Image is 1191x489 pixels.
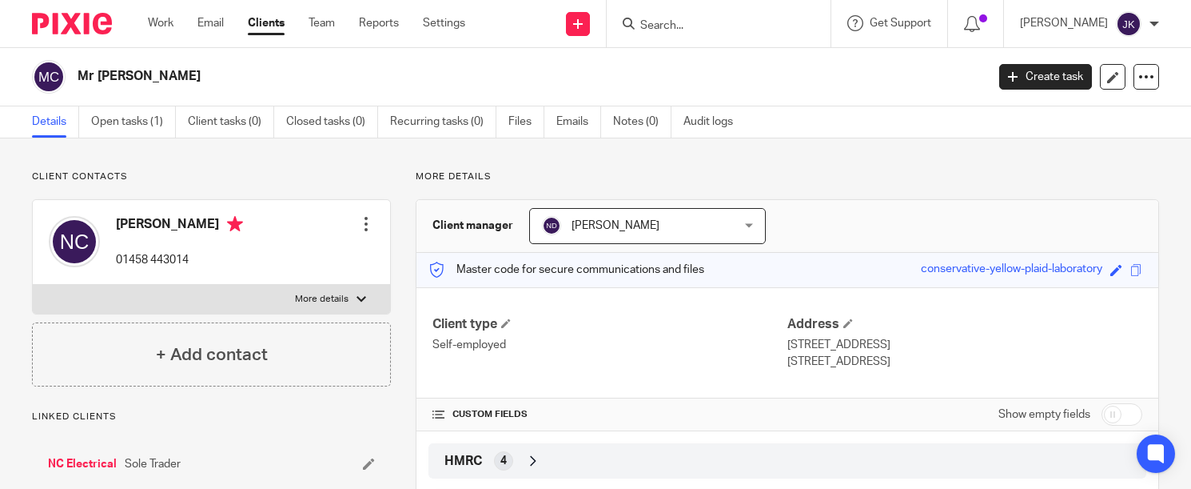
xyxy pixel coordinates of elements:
[390,106,496,138] a: Recurring tasks (0)
[921,261,1102,279] div: conservative-yellow-plaid-laboratory
[78,68,795,85] h2: Mr [PERSON_NAME]
[428,262,704,278] p: Master code for secure communications and files
[870,18,931,29] span: Get Support
[148,15,173,31] a: Work
[188,106,274,138] a: Client tasks (0)
[613,106,671,138] a: Notes (0)
[508,106,544,138] a: Files
[998,407,1090,423] label: Show empty fields
[556,106,601,138] a: Emails
[639,19,783,34] input: Search
[432,408,787,421] h4: CUSTOM FIELDS
[248,15,285,31] a: Clients
[999,64,1092,90] a: Create task
[286,106,378,138] a: Closed tasks (0)
[787,316,1142,333] h4: Address
[432,337,787,353] p: Self-employed
[432,218,513,234] h3: Client manager
[787,337,1142,353] p: [STREET_ADDRESS]
[48,456,117,472] a: NC Electrical
[542,216,561,235] img: svg%3E
[125,456,181,472] span: Sole Trader
[116,216,243,236] h4: [PERSON_NAME]
[444,453,482,470] span: HMRC
[32,13,112,34] img: Pixie
[49,216,100,267] img: svg%3E
[1020,15,1108,31] p: [PERSON_NAME]
[295,293,349,306] p: More details
[787,354,1142,370] p: [STREET_ADDRESS]
[197,15,224,31] a: Email
[116,252,243,268] p: 01458 443014
[227,216,243,232] i: Primary
[432,316,787,333] h4: Client type
[309,15,335,31] a: Team
[423,15,465,31] a: Settings
[32,60,66,94] img: svg%3E
[156,343,268,367] h4: + Add contact
[32,411,391,423] p: Linked clients
[500,453,507,469] span: 4
[359,15,399,31] a: Reports
[572,220,659,231] span: [PERSON_NAME]
[1116,11,1141,37] img: svg%3E
[32,106,79,138] a: Details
[32,170,391,183] p: Client contacts
[91,106,176,138] a: Open tasks (1)
[683,106,745,138] a: Audit logs
[416,170,1159,183] p: More details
